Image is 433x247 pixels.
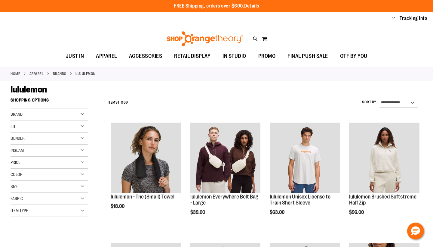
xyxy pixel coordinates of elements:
[11,136,25,141] span: Gender
[190,210,206,215] span: $39.00
[168,49,216,63] a: RETAIL DISPLAY
[267,120,343,230] div: product
[111,204,125,209] span: $18.00
[75,71,96,77] strong: lululemon
[349,123,419,194] a: lululemon Brushed Softstreme Half Zip
[392,15,395,21] button: Account menu
[96,49,117,63] span: APPAREL
[11,84,47,95] span: lululemon
[287,49,328,63] span: FINAL PUSH SALE
[11,71,20,77] a: Home
[11,148,24,153] span: Inseam
[258,49,276,63] span: PROMO
[60,49,90,63] a: JUST IN
[174,49,210,63] span: RETAIL DISPLAY
[244,3,259,9] a: Details
[11,172,23,177] span: Color
[362,100,376,105] label: Sort By
[53,71,66,77] a: BRANDS
[111,194,174,200] a: lululemon - The (Small) Towel
[11,196,23,201] span: Fabric
[407,223,424,239] button: Hello, have a question? Let’s chat.
[270,123,340,194] a: lululemon Unisex License to Train Short Sleeve
[11,112,23,117] span: Brand
[90,49,123,63] a: APPAREL
[223,49,246,63] span: IN STUDIO
[11,124,16,129] span: Fit
[270,210,285,215] span: $63.00
[108,120,184,224] div: product
[29,71,44,77] a: APPAREL
[400,15,427,22] a: Tracking Info
[174,3,259,10] p: FREE Shipping, orders over $600.
[123,49,168,63] a: ACCESSORIES
[118,100,119,105] span: 1
[281,49,334,63] a: FINAL PUSH SALE
[340,49,367,63] span: OTF BY YOU
[349,210,365,215] span: $96.00
[190,194,258,206] a: lululemon Everywhere Belt Bag - Large
[252,49,282,63] a: PROMO
[11,95,88,108] strong: Shopping Options
[346,120,422,230] div: product
[166,31,244,46] img: Shop Orangetheory
[11,208,28,213] span: Item Type
[108,98,128,107] h2: Items to
[190,123,261,194] a: lululemon Everywhere Belt Bag - Large
[349,194,416,206] a: lululemon Brushed Softstreme Half Zip
[216,49,252,63] a: IN STUDIO
[334,49,373,63] a: OTF BY YOU
[11,184,18,189] span: Size
[129,49,162,63] span: ACCESSORIES
[270,194,330,206] a: lululemon Unisex License to Train Short Sleeve
[270,123,340,193] img: lululemon Unisex License to Train Short Sleeve
[111,123,181,193] img: lululemon - The (Small) Towel
[187,120,264,230] div: product
[111,123,181,194] a: lululemon - The (Small) Towel
[190,123,261,193] img: lululemon Everywhere Belt Bag - Large
[349,123,419,193] img: lululemon Brushed Softstreme Half Zip
[11,160,20,165] span: Price
[66,49,84,63] span: JUST IN
[124,100,128,105] span: 69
